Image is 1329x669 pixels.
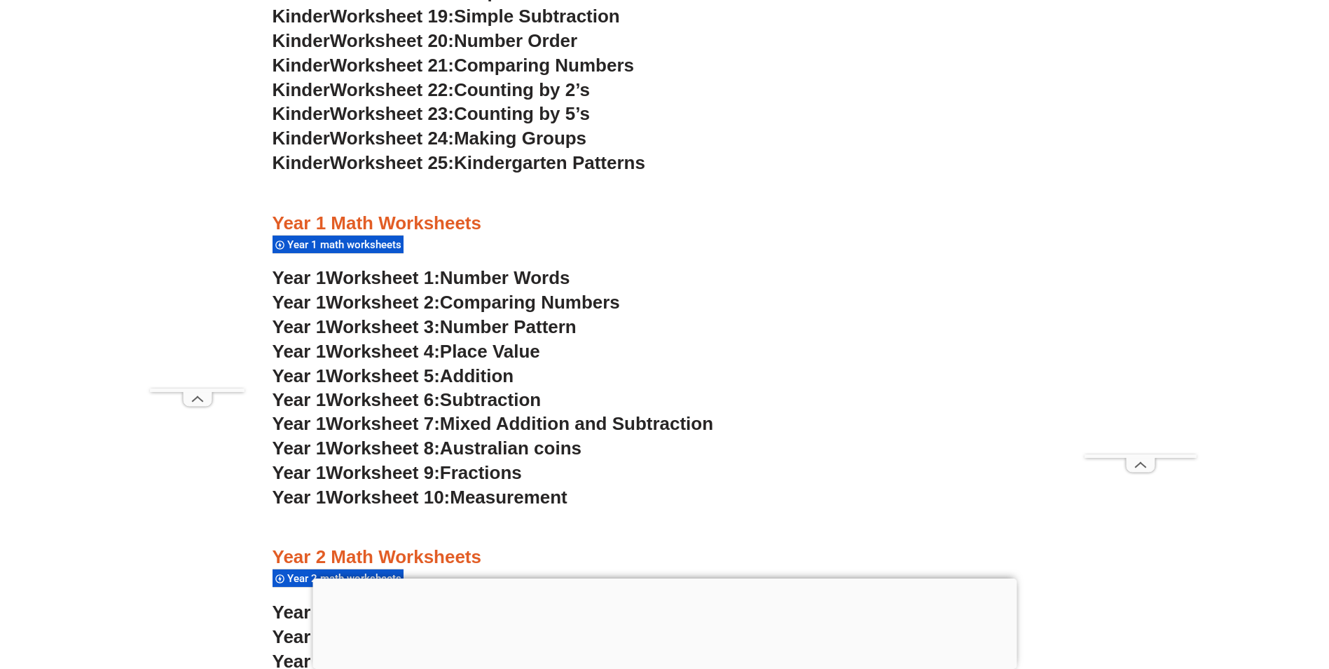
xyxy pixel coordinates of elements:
span: Comparing Numbers [454,55,634,76]
div: Year 1 math worksheets [273,235,404,254]
span: Kinder [273,79,330,100]
a: Year 1Worksheet 8:Australian coins [273,438,581,459]
span: Year 1 math worksheets [287,238,406,251]
span: Worksheet 19: [330,6,454,27]
iframe: Advertisement [1084,34,1197,454]
span: Worksheet 2: [326,292,440,313]
div: Year 2 math worksheets [273,569,404,588]
span: Subtraction [440,389,541,410]
h3: Year 1 Math Worksheets [273,212,1057,236]
span: Worksheet 21: [330,55,454,76]
span: Worksheet 25: [330,152,454,173]
span: Year 2 Worksheet 1: [273,602,446,623]
span: Counting by 5’s [454,103,590,124]
span: Number Pattern [440,316,577,337]
span: Worksheet 6: [326,389,440,410]
a: Year 1Worksheet 5:Addition [273,365,514,386]
a: Year 2 Worksheet 2:Place Value [273,626,546,647]
span: Kinder [273,55,330,76]
span: Worksheet 9: [326,462,440,483]
span: Making Groups [454,128,586,149]
span: Worksheet 3: [326,316,440,337]
a: Year 1Worksheet 9:Fractions [273,462,522,483]
span: Worksheet 22: [330,79,454,100]
span: Kinder [273,103,330,124]
span: Year 2 math worksheets [287,572,406,585]
span: Place Value [440,341,540,362]
span: Worksheet 8: [326,438,440,459]
iframe: Advertisement [150,34,245,388]
span: Kinder [273,152,330,173]
span: Worksheet 20: [330,30,454,51]
span: Worksheet 7: [326,413,440,434]
span: Fractions [440,462,522,483]
iframe: Advertisement [312,579,1017,665]
span: Australian coins [440,438,581,459]
a: Year 1Worksheet 3:Number Pattern [273,316,577,337]
span: Measurement [450,487,567,508]
span: Worksheet 5: [326,365,440,386]
span: Kinder [273,128,330,149]
span: Mixed Addition and Subtraction [440,413,713,434]
span: Worksheet 1: [326,267,440,288]
span: Addition [440,365,514,386]
span: Worksheet 23: [330,103,454,124]
span: Simple Subtraction [454,6,620,27]
span: Worksheet 24: [330,128,454,149]
span: Kinder [273,30,330,51]
span: Worksheet 4: [326,341,440,362]
span: Comparing Numbers [440,292,620,313]
a: Year 1Worksheet 7:Mixed Addition and Subtraction [273,413,714,434]
a: Year 1Worksheet 1:Number Words [273,267,570,288]
a: Year 1Worksheet 10:Measurement [273,487,567,508]
span: Number Order [454,30,577,51]
a: Year 2 Worksheet 1:Skip Counting [273,602,569,623]
span: Counting by 2’s [454,79,590,100]
a: Year 1Worksheet 2:Comparing Numbers [273,292,620,313]
span: Number Words [440,267,570,288]
h3: Year 2 Math Worksheets [273,546,1057,569]
span: Kinder [273,6,330,27]
a: Year 1Worksheet 4:Place Value [273,341,540,362]
span: Worksheet 10: [326,487,450,508]
a: Year 1Worksheet 6:Subtraction [273,389,542,410]
iframe: Chat Widget [1096,511,1329,669]
span: Kindergarten Patterns [454,152,645,173]
span: Year 2 Worksheet 2: [273,626,446,647]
